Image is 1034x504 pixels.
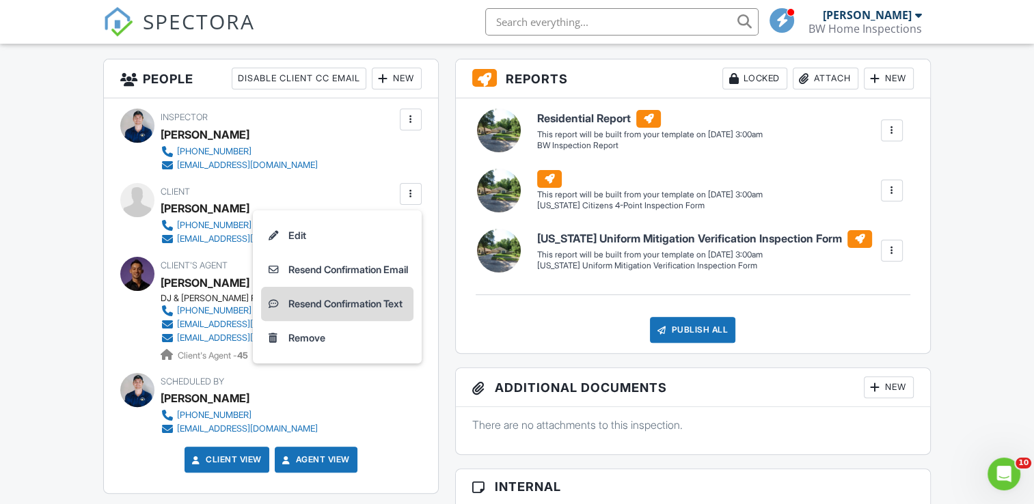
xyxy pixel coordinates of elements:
[161,112,208,122] span: Inspector
[864,68,914,89] div: New
[161,145,318,158] a: [PHONE_NUMBER]
[864,376,914,398] div: New
[288,330,325,346] div: Remove
[177,423,318,434] div: [EMAIL_ADDRESS][DOMAIN_NAME]
[537,129,763,140] div: This report will be built from your template on [DATE] 3:00am
[161,272,249,293] a: [PERSON_NAME]
[161,124,249,145] div: [PERSON_NAME]
[161,376,224,387] span: Scheduled By
[177,305,251,316] div: [PHONE_NUMBER]
[472,417,914,432] p: There are no attachments to this inspection.
[177,220,251,231] div: [PHONE_NUMBER]
[485,8,759,36] input: Search everything...
[177,410,251,421] div: [PHONE_NUMBER]
[456,59,930,98] h3: Reports
[178,350,250,361] span: Client's Agent -
[161,260,228,270] span: Client's Agent
[104,59,437,98] h3: People
[1016,458,1031,468] span: 10
[177,333,318,344] div: [EMAIL_ADDRESS][DOMAIN_NAME]
[189,453,262,466] a: Client View
[793,68,858,89] div: Attach
[161,318,318,331] a: [EMAIL_ADDRESS][DOMAIN_NAME]
[808,22,922,36] div: BW Home Inspections
[103,18,255,47] a: SPECTORA
[722,68,787,89] div: Locked
[161,293,329,304] div: DJ & [PERSON_NAME] Real Estate
[237,350,248,361] strong: 45
[537,189,763,200] div: This report will be built from your template on [DATE] 3:00am
[537,260,872,272] div: [US_STATE] Uniform Mitigation Verification Inspection Form
[161,219,318,232] a: [PHONE_NUMBER]
[161,304,318,318] a: [PHONE_NUMBER]
[823,8,912,22] div: [PERSON_NAME]
[537,249,872,260] div: This report will be built from your template on [DATE] 3:00am
[177,160,318,171] div: [EMAIL_ADDRESS][DOMAIN_NAME]
[280,453,350,466] a: Agent View
[261,321,413,355] a: Remove
[143,7,255,36] span: SPECTORA
[261,253,413,287] a: Resend Confirmation Email
[988,458,1020,490] iframe: Intercom live chat
[103,7,133,37] img: The Best Home Inspection Software - Spectora
[537,200,763,212] div: [US_STATE] Citizens 4-Point Inspection Form
[161,422,318,436] a: [EMAIL_ADDRESS][DOMAIN_NAME]
[650,317,735,343] div: Publish All
[261,287,413,321] a: Resend Confirmation Text
[177,234,318,244] div: [EMAIL_ADDRESS][DOMAIN_NAME]
[161,388,249,408] div: [PERSON_NAME]
[537,140,763,152] div: BW Inspection Report
[232,68,366,89] div: Disable Client CC Email
[177,146,251,157] div: [PHONE_NUMBER]
[372,68,422,89] div: New
[177,319,318,330] div: [EMAIL_ADDRESS][DOMAIN_NAME]
[537,110,763,128] h6: Residential Report
[161,158,318,172] a: [EMAIL_ADDRESS][DOMAIN_NAME]
[456,368,930,407] h3: Additional Documents
[161,232,318,246] a: [EMAIL_ADDRESS][DOMAIN_NAME]
[537,230,872,248] h6: [US_STATE] Uniform Mitigation Verification Inspection Form
[261,219,413,253] a: Edit
[161,198,249,219] div: [PERSON_NAME]
[161,331,318,345] a: [EMAIL_ADDRESS][DOMAIN_NAME]
[161,408,318,422] a: [PHONE_NUMBER]
[161,186,190,197] span: Client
